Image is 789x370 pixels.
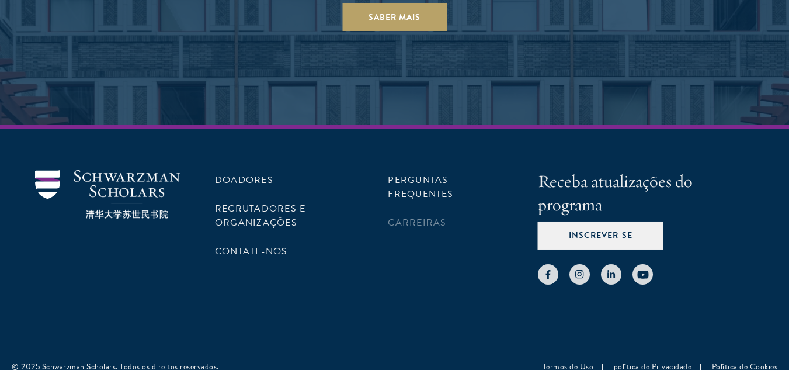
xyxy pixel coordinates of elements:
font: Receba atualizações do programa [538,170,693,216]
font: Saber mais [369,11,420,23]
a: Recrutadores e Organizações [215,202,305,230]
a: Carreiras [388,216,446,230]
font: Inscrever-se [569,229,632,241]
a: Contate-nos [215,244,288,258]
a: Saber mais [342,3,447,31]
a: Doadores [215,173,273,187]
button: Inscrever-se [538,222,663,250]
a: Perguntas frequentes [388,173,453,201]
img: Bolsistas Schwarzman [35,170,180,219]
